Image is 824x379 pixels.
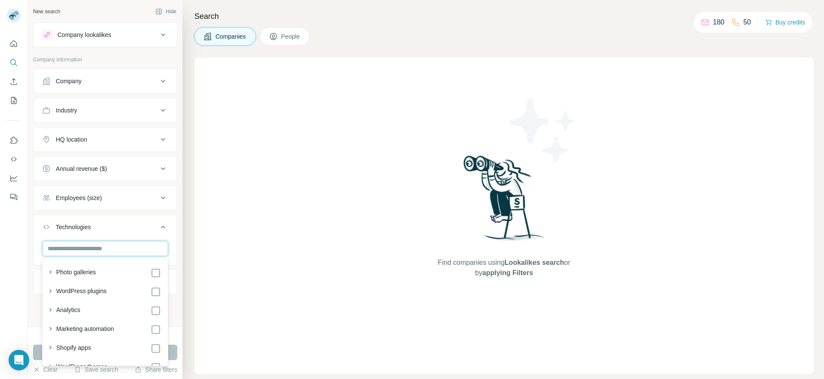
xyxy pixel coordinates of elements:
div: Technologies [56,223,91,231]
button: Share filters [135,365,177,374]
button: My lists [7,93,21,108]
img: Surfe Illustration - Stars [504,92,582,169]
button: Technologies [33,217,177,241]
button: Search [7,55,21,70]
button: Save search [74,365,118,374]
div: HQ location [56,135,87,144]
span: People [281,32,301,41]
p: 180 [713,17,724,27]
div: Annual revenue ($) [56,164,107,173]
button: HQ location [33,129,177,150]
div: New search [33,8,60,15]
button: Company lookalikes [33,24,177,45]
button: Dashboard [7,170,21,186]
span: applying Filters [482,269,533,276]
button: Industry [33,100,177,121]
button: Clear [33,365,58,374]
label: WordPress themes [56,362,107,373]
img: Surfe Illustration - Woman searching with binoculars [460,153,549,249]
button: Hide [149,5,182,18]
button: Use Surfe on LinkedIn [7,133,21,148]
span: Companies [215,32,247,41]
button: Keywords [33,272,177,292]
button: Quick start [7,36,21,52]
div: Industry [56,106,77,115]
div: Company [56,77,82,85]
button: Employees (size) [33,188,177,208]
h4: Search [194,10,814,22]
label: Shopify apps [56,343,91,354]
label: Analytics [56,306,80,316]
button: Annual revenue ($) [33,158,177,179]
p: 50 [743,17,751,27]
label: WordPress plugins [56,287,106,297]
button: Enrich CSV [7,74,21,89]
div: Company lookalikes [58,30,111,39]
label: Photo galleries [56,268,96,278]
button: Use Surfe API [7,152,21,167]
p: Company information [33,56,177,64]
button: Feedback [7,189,21,205]
img: Avatar [7,9,21,22]
div: Employees (size) [56,194,102,202]
div: Open Intercom Messenger [9,350,29,370]
button: Buy credits [765,16,805,28]
button: Company [33,71,177,91]
span: Lookalikes search [505,259,564,266]
span: Find companies using or by [435,258,573,278]
label: Marketing automation [56,324,114,335]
